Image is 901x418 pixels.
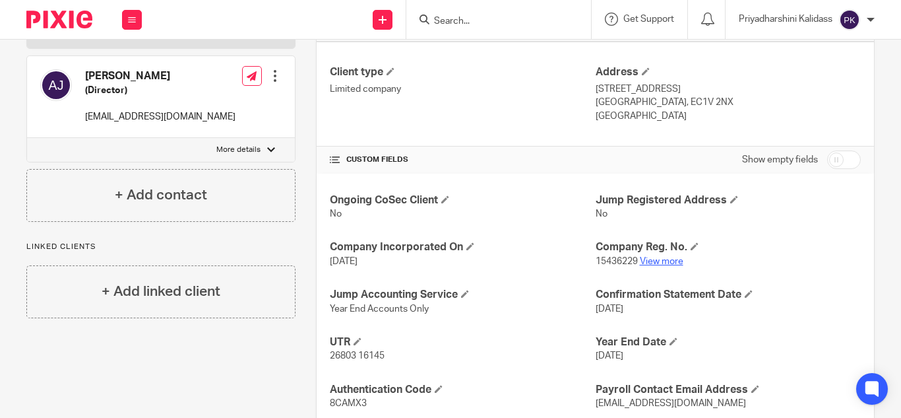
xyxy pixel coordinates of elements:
span: No [596,209,607,219]
p: [GEOGRAPHIC_DATA] [596,110,861,123]
a: View more [640,257,683,266]
p: Limited company [330,83,595,96]
span: 26803 16145 [330,351,385,361]
h4: Address [596,65,861,79]
h4: + Add linked client [102,281,220,302]
h4: [PERSON_NAME] [85,69,235,83]
input: Search [433,16,551,28]
p: Linked clients [26,242,295,252]
h4: + Add contact [115,185,207,205]
p: [GEOGRAPHIC_DATA], EC1V 2NX [596,96,861,109]
span: [DATE] [596,351,623,361]
h5: (Director) [85,84,235,97]
h4: UTR [330,335,595,349]
p: More details [216,145,261,155]
span: [DATE] [330,257,357,266]
h4: Client type [330,65,595,79]
h4: Jump Accounting Service [330,288,595,302]
h4: Company Reg. No. [596,240,861,254]
span: Get Support [623,15,674,24]
img: svg%3E [839,9,860,30]
span: No [330,209,342,219]
h4: Ongoing CoSec Client [330,193,595,207]
h4: CUSTOM FIELDS [330,155,595,165]
p: [STREET_ADDRESS] [596,83,861,96]
h4: Authentication Code [330,383,595,397]
h4: Company Incorporated On [330,240,595,254]
label: Show empty fields [742,153,818,166]
p: [EMAIL_ADDRESS][DOMAIN_NAME] [85,110,235,123]
img: Pixie [26,11,92,28]
span: 8CAMX3 [330,399,367,408]
h4: Payroll Contact Email Address [596,383,861,397]
p: Priyadharshini Kalidass [739,13,832,26]
h4: Jump Registered Address [596,193,861,207]
h4: Year End Date [596,335,861,349]
span: [EMAIL_ADDRESS][DOMAIN_NAME] [596,399,746,408]
span: 15436229 [596,257,638,266]
span: [DATE] [596,304,623,314]
h4: Confirmation Statement Date [596,288,861,302]
img: svg%3E [40,69,72,101]
span: Year End Accounts Only [330,304,429,314]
